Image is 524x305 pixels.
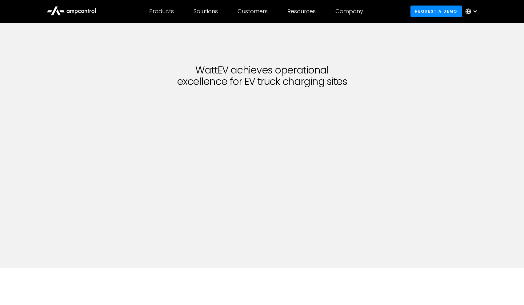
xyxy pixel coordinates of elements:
[127,91,398,243] iframe: WattEV (full) uses Ampcontrol for truck charging
[335,8,363,15] div: Company
[149,8,174,15] div: Products
[127,65,398,87] h1: WattEV achieves operational excellence for EV truck charging sites
[287,8,316,15] div: Resources
[410,6,462,17] a: Request a demo
[238,8,268,15] div: Customers
[194,8,218,15] div: Solutions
